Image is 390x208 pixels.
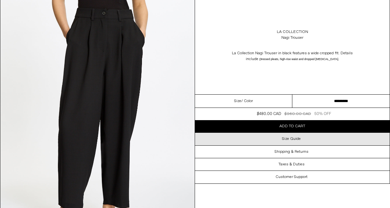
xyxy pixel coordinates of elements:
div: 50% OFF [314,111,331,117]
h3: Size Guide [282,137,301,141]
span: Size [234,98,241,104]
span: / Color [241,98,253,104]
span: ressed pleats, high-rise waist and dropped [MEDICAL_DATA]. [262,57,339,61]
h3: Customer Support [276,175,308,179]
button: Add to cart [195,120,390,132]
h3: Taxes & Duties [278,162,305,167]
div: $480.00 CAD [257,111,281,117]
span: Add to cart [279,124,305,129]
p: La Collection Nagi Trouser in black features a wide cropped fit. Details include p [228,47,357,65]
div: Nagi Trouser [281,35,303,41]
a: La Collection [277,29,308,35]
div: $960.00 CAD [285,111,311,117]
h3: Shipping & Returns [275,150,309,154]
